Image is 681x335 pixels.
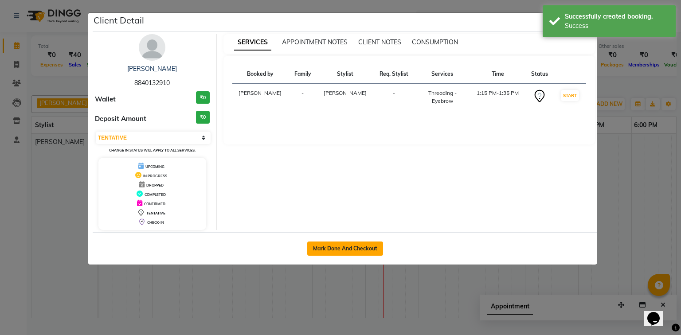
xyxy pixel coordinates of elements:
[95,114,146,124] span: Deposit Amount
[144,202,165,206] span: CONFIRMED
[234,35,271,51] span: SERVICES
[145,192,166,197] span: COMPLETED
[373,84,415,111] td: -
[134,79,170,87] span: 8840132910
[324,90,367,96] span: [PERSON_NAME]
[127,65,177,73] a: [PERSON_NAME]
[139,34,165,61] img: avatar
[561,90,579,101] button: START
[525,65,554,84] th: Status
[565,12,669,21] div: Successfully created booking.
[145,164,164,169] span: UPCOMING
[358,38,401,46] span: CLIENT NOTES
[146,183,164,187] span: DROPPED
[412,38,458,46] span: CONSUMPTION
[470,84,525,111] td: 1:15 PM-1:35 PM
[307,242,383,256] button: Mark Done And Checkout
[109,148,196,152] small: Change in status will apply to all services.
[288,84,317,111] td: -
[196,91,210,104] h3: ₹0
[420,89,465,105] div: Threading - Eyebrow
[282,38,348,46] span: APPOINTMENT NOTES
[415,65,470,84] th: Services
[147,220,164,225] span: CHECK-IN
[146,211,165,215] span: TENTATIVE
[95,94,116,105] span: Wallet
[94,14,144,27] h5: Client Detail
[232,84,289,111] td: [PERSON_NAME]
[232,65,289,84] th: Booked by
[196,111,210,124] h3: ₹0
[317,65,373,84] th: Stylist
[470,65,525,84] th: Time
[644,300,672,326] iframe: chat widget
[565,21,669,31] div: Success
[288,65,317,84] th: Family
[143,174,167,178] span: IN PROGRESS
[373,65,415,84] th: Req. Stylist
